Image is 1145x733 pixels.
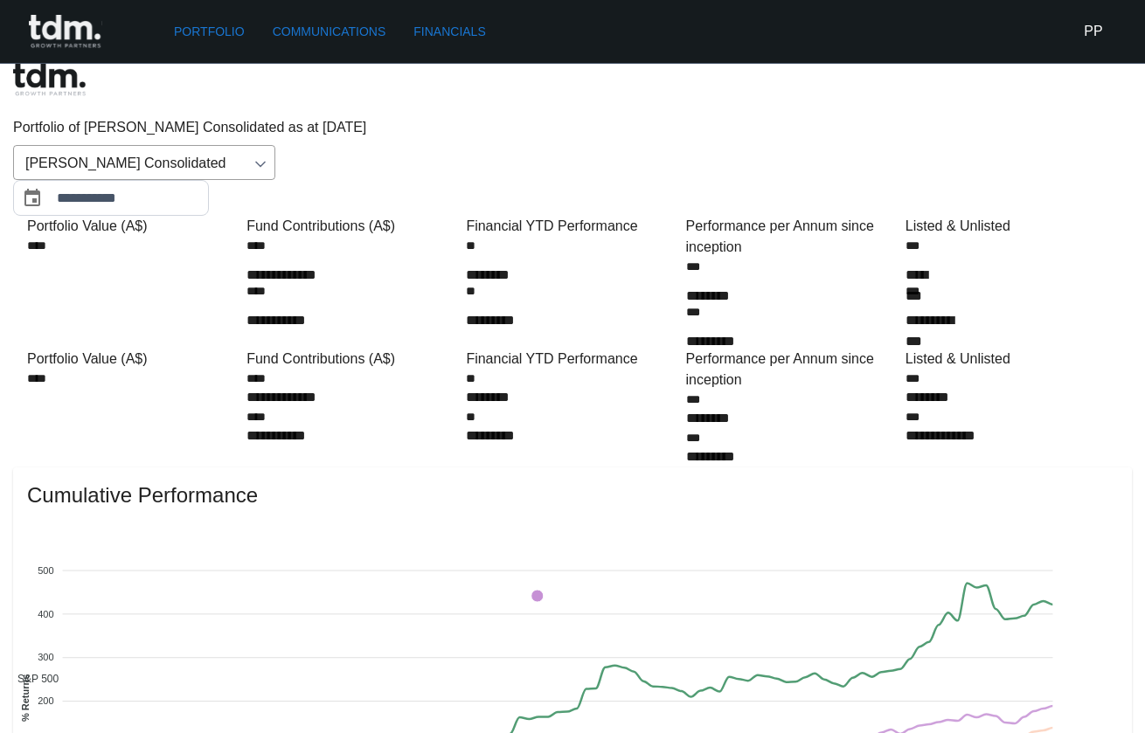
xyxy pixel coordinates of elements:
div: Financial YTD Performance [466,216,678,237]
div: Performance per Annum since inception [686,216,899,258]
p: Portfolio of [PERSON_NAME] Consolidated as at [DATE] [13,117,1132,138]
div: Portfolio Value (A$) [27,216,239,237]
tspan: 200 [38,695,53,706]
text: % Returns [20,674,31,722]
div: [PERSON_NAME] Consolidated [13,145,275,180]
button: PP [1076,14,1111,49]
a: Communications [266,16,393,48]
div: Portfolio Value (A$) [27,349,239,370]
div: Fund Contributions (A$) [246,216,459,237]
a: Portfolio [167,16,252,48]
button: Choose date, selected date is Aug 31, 2025 [15,181,50,216]
h6: PP [1084,21,1102,42]
div: Listed & Unlisted [906,349,1118,370]
tspan: 300 [38,652,53,662]
span: Cumulative Performance [27,481,1118,509]
tspan: 400 [38,609,53,619]
div: Performance per Annum since inception [686,349,899,391]
div: Listed & Unlisted [906,216,1118,237]
span: S&P 500 [4,673,59,685]
div: Financial YTD Performance [466,349,678,370]
a: Financials [406,16,492,48]
tspan: 500 [38,565,53,576]
div: Fund Contributions (A$) [246,349,459,370]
